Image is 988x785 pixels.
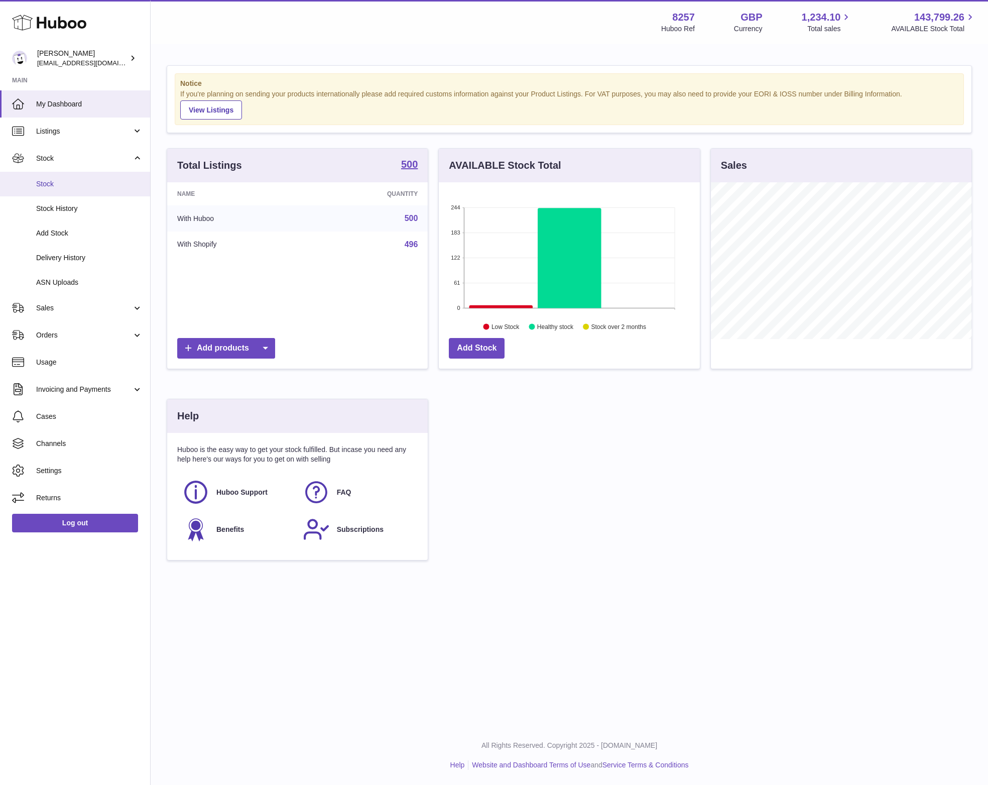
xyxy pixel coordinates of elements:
[12,514,138,532] a: Log out
[37,49,128,68] div: [PERSON_NAME]
[167,232,308,258] td: With Shopify
[472,761,590,769] a: Website and Dashboard Terms of Use
[734,24,763,34] div: Currency
[159,741,980,750] p: All Rights Reserved. Copyright 2025 - [DOMAIN_NAME]
[180,79,958,88] strong: Notice
[36,253,143,263] span: Delivery History
[36,179,143,189] span: Stock
[36,229,143,238] span: Add Stock
[451,255,460,261] text: 122
[36,385,132,394] span: Invoicing and Payments
[36,358,143,367] span: Usage
[303,516,413,543] a: Subscriptions
[891,11,976,34] a: 143,799.26 AVAILABLE Stock Total
[36,493,143,503] span: Returns
[807,24,852,34] span: Total sales
[449,159,561,172] h3: AVAILABLE Stock Total
[36,278,143,287] span: ASN Uploads
[802,11,852,34] a: 1,234.10 Total sales
[337,525,384,534] span: Subscriptions
[672,11,695,24] strong: 8257
[449,338,505,359] a: Add Stock
[36,127,132,136] span: Listings
[451,230,460,236] text: 183
[337,488,351,497] span: FAQ
[180,89,958,120] div: If you're planning on sending your products internationally please add required customs informati...
[308,182,428,205] th: Quantity
[468,760,688,770] li: and
[450,761,465,769] a: Help
[451,204,460,210] text: 244
[216,488,268,497] span: Huboo Support
[177,445,418,464] p: Huboo is the easy way to get your stock fulfilled. But incase you need any help here's our ways f...
[36,99,143,109] span: My Dashboard
[537,323,574,330] text: Healthy stock
[182,479,293,506] a: Huboo Support
[182,516,293,543] a: Benefits
[303,479,413,506] a: FAQ
[405,214,418,222] a: 500
[36,439,143,448] span: Channels
[167,205,308,232] td: With Huboo
[602,761,689,769] a: Service Terms & Conditions
[891,24,976,34] span: AVAILABLE Stock Total
[401,159,418,169] strong: 500
[167,182,308,205] th: Name
[36,330,132,340] span: Orders
[802,11,841,24] span: 1,234.10
[454,280,460,286] text: 61
[180,100,242,120] a: View Listings
[401,159,418,171] a: 500
[491,323,520,330] text: Low Stock
[177,409,199,423] h3: Help
[177,159,242,172] h3: Total Listings
[36,154,132,163] span: Stock
[405,240,418,249] a: 496
[177,338,275,359] a: Add products
[914,11,964,24] span: 143,799.26
[457,305,460,311] text: 0
[36,466,143,476] span: Settings
[721,159,747,172] h3: Sales
[740,11,762,24] strong: GBP
[37,59,148,67] span: [EMAIL_ADDRESS][DOMAIN_NAME]
[36,204,143,213] span: Stock History
[216,525,244,534] span: Benefits
[36,303,132,313] span: Sales
[591,323,646,330] text: Stock over 2 months
[12,51,27,66] img: don@skinsgolf.com
[36,412,143,421] span: Cases
[661,24,695,34] div: Huboo Ref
